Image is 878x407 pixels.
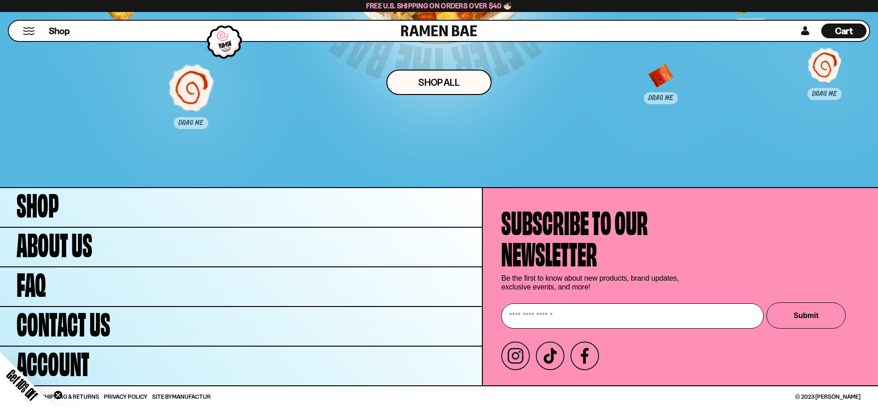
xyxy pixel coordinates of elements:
span: FAQ [17,266,46,298]
input: Enter your email [501,303,764,329]
button: Mobile Menu Trigger [23,27,35,35]
h4: Subscribe to our newsletter [501,205,648,267]
span: Free U.S. Shipping on Orders over $40 🍜 [366,1,512,10]
span: About Us [17,227,92,258]
a: Privacy Policy [104,394,148,400]
a: Shipping & Returns [41,394,99,400]
a: Shop ALl [386,70,492,95]
div: Cart [821,21,866,41]
button: Submit [766,302,846,329]
span: Account [17,346,89,377]
span: Site By [152,394,211,400]
span: © 2023 [PERSON_NAME] [795,394,860,400]
span: Shop [49,25,70,37]
span: Shop [17,187,59,218]
span: Get 10% Off [4,367,40,403]
a: Manufactur [172,393,211,400]
p: Be the first to know about new products, brand updates, exclusive events, and more! [501,274,686,291]
span: Cart [835,25,853,36]
span: Contact Us [17,306,110,337]
button: Close teaser [53,390,63,400]
a: Shop [49,24,70,38]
